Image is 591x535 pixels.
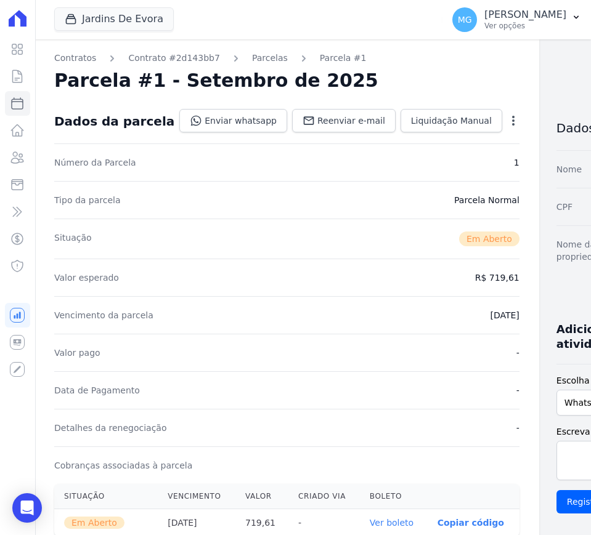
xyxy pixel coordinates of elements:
[128,52,219,65] a: Contrato #2d143bb7
[54,484,158,509] th: Situação
[401,109,502,132] a: Liquidação Manual
[54,309,153,321] dt: Vencimento da parcela
[484,9,566,21] p: [PERSON_NAME]
[454,194,520,206] dd: Parcela Normal
[484,21,566,31] p: Ver opções
[317,115,385,127] span: Reenviar e-mail
[179,109,287,132] a: Enviar whatsapp
[54,156,136,169] dt: Número da Parcela
[235,484,288,509] th: Valor
[54,384,140,396] dt: Data de Pagamento
[54,194,121,206] dt: Tipo da parcela
[54,52,96,65] a: Contratos
[54,52,520,65] nav: Breadcrumb
[516,384,520,396] dd: -
[292,109,396,132] a: Reenviar e-mail
[516,347,520,359] dd: -
[64,517,124,529] span: Em Aberto
[54,114,174,129] div: Dados da parcela
[514,156,520,169] dd: 1
[459,231,520,246] span: Em Aberto
[54,7,174,31] button: Jardins De Evora
[158,484,235,509] th: Vencimento
[320,52,367,65] a: Parcela #1
[516,422,520,434] dd: -
[458,15,472,24] span: MG
[556,201,573,213] dt: CPF
[490,309,519,321] dd: [DATE]
[288,484,360,509] th: Criado via
[360,484,428,509] th: Boleto
[54,272,119,284] dt: Valor esperado
[54,459,192,472] dt: Cobranças associadas à parcela
[54,231,92,246] dt: Situação
[54,347,100,359] dt: Valor pago
[370,518,414,528] a: Ver boleto
[438,518,504,528] button: Copiar código
[556,163,582,175] dt: Nome
[12,493,42,523] div: Open Intercom Messenger
[252,52,288,65] a: Parcelas
[442,2,591,37] button: MG [PERSON_NAME] Ver opções
[54,422,167,434] dt: Detalhes da renegociação
[411,115,492,127] span: Liquidação Manual
[475,272,520,284] dd: R$ 719,61
[54,70,378,92] h2: Parcela #1 - Setembro de 2025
